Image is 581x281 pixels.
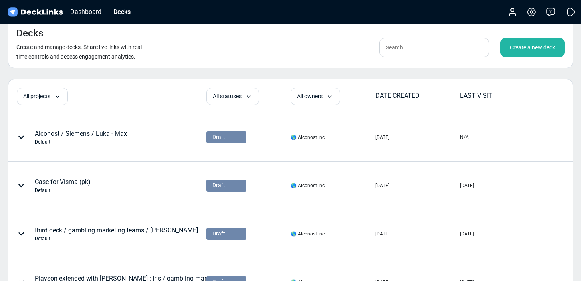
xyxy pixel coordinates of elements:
[291,88,340,105] div: All owners
[212,230,225,238] span: Draft
[291,230,326,237] div: 🌎 Alconost Inc.
[35,139,127,146] div: Default
[291,134,326,141] div: 🌎 Alconost Inc.
[460,230,474,237] div: [DATE]
[460,182,474,189] div: [DATE]
[206,88,259,105] div: All statuses
[379,38,489,57] input: Search
[16,44,143,60] small: Create and manage decks. Share live links with real-time controls and access engagement analytics.
[109,7,135,17] div: Decks
[212,181,225,190] span: Draft
[375,182,389,189] div: [DATE]
[35,177,91,194] div: Case for Visma (pk)
[16,28,43,39] h4: Decks
[375,91,459,101] div: DATE CREATED
[35,187,91,194] div: Default
[500,38,565,57] div: Create a new deck
[6,6,64,18] img: DeckLinks
[460,91,544,101] div: LAST VISIT
[375,134,389,141] div: [DATE]
[35,226,198,242] div: third deck / gambling marketing teams / [PERSON_NAME]
[17,88,68,105] div: All projects
[291,182,326,189] div: 🌎 Alconost Inc.
[212,133,225,141] span: Draft
[460,134,469,141] div: N/A
[35,235,198,242] div: Default
[375,230,389,237] div: [DATE]
[35,129,127,146] div: Alconost / Siemens / Luka - Max
[66,7,105,17] div: Dashboard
